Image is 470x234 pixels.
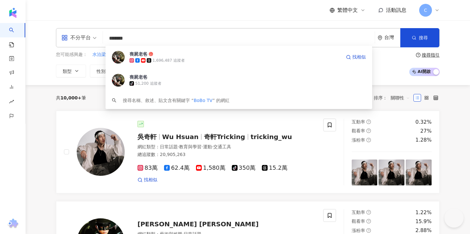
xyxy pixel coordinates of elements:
span: Wu Hsuan [162,133,199,141]
span: 吳奇軒 [137,133,157,141]
img: post-image [406,160,432,185]
span: 83萬 [137,165,158,171]
button: 類型 [56,65,86,77]
span: 繁體中文 [337,7,358,14]
img: KOL Avatar [112,51,125,64]
span: question-circle [366,129,371,133]
a: 找相似 [137,177,157,183]
div: 51,200 追蹤者 [135,81,161,86]
div: 台灣 [384,35,400,40]
span: [PERSON_NAME] [PERSON_NAME] [137,220,259,228]
span: 找相似 [144,177,157,183]
span: 觀看率 [352,128,365,133]
span: 性別 [97,69,106,74]
span: 類型 [63,69,72,74]
span: question-circle [366,228,371,233]
span: rise [9,95,14,110]
div: 總追蹤數 ： 20,905,263 [137,152,316,158]
iframe: Help Scout Beacon - Open [444,208,464,228]
span: 活動訊息 [386,7,406,13]
div: 喪屍老爸 [129,51,147,57]
span: 搜尋 [419,35,428,40]
img: KOL Avatar [112,74,125,87]
span: · [178,144,179,149]
span: question-circle [366,219,371,223]
span: 62.4萬 [164,165,190,171]
span: · [212,144,213,149]
button: 水泊梁山 [92,51,111,58]
div: 喪屍老爸 [129,74,147,80]
span: 日常話題 [160,144,178,149]
span: 奇軒Tricking [204,133,245,141]
span: search [112,98,116,103]
span: · [201,144,203,149]
span: BoBo TV [194,98,213,103]
img: KOL Avatar [77,128,125,176]
span: 找相似 [352,54,366,60]
div: 1.22% [415,209,432,216]
span: 您可能感興趣： [56,51,87,58]
span: 互動率 [352,119,365,124]
span: tricking_wu [251,133,292,141]
span: 教育與學習 [179,144,201,149]
span: question-circle [416,53,420,57]
a: 找相似 [346,51,366,64]
div: 網紅類型 ： [137,144,316,150]
div: 搜尋指引 [422,52,440,58]
a: search [9,23,22,48]
span: 15.2萬 [262,165,287,171]
div: 不分平台 [61,33,91,43]
span: 漲粉率 [352,137,365,143]
img: logo icon [8,8,18,18]
div: 2.88% [415,227,432,234]
span: appstore [61,35,68,41]
button: 性別 [90,65,120,77]
a: KOL Avatar吳奇軒Wu Hsuan奇軒Trickingtricking_wu網紅類型：日常話題·教育與學習·運動·交通工具總追蹤數：20,905,26383萬62.4萬1,580萬350... [56,111,440,193]
span: 互動率 [352,210,365,215]
button: 搜尋 [400,28,439,47]
div: 1,696,487 追蹤者 [153,58,185,63]
span: 1,580萬 [196,165,225,171]
span: C [424,7,427,14]
span: 觀看率 [352,219,365,224]
div: 搜尋名稱、敘述、貼文含有關鍵字 “ ” 的網紅 [123,97,230,104]
span: question-circle [366,210,371,215]
div: 15.9% [415,218,432,225]
span: 關聯性 [391,93,410,103]
img: post-image [379,160,404,185]
span: environment [378,35,382,40]
img: chrome extension [7,219,19,229]
span: 10,000+ [60,95,82,100]
div: 共 筆 [56,95,86,100]
span: 交通工具 [213,144,231,149]
img: post-image [352,160,378,185]
span: 運動 [203,144,212,149]
span: 水泊梁山 [92,51,110,58]
div: 排序： [374,93,413,103]
span: 350萬 [232,165,255,171]
span: question-circle [366,138,371,142]
span: question-circle [366,120,371,124]
span: 漲粉率 [352,228,365,233]
div: 27% [420,128,432,135]
div: 0.32% [415,119,432,126]
div: 1.28% [415,136,432,144]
